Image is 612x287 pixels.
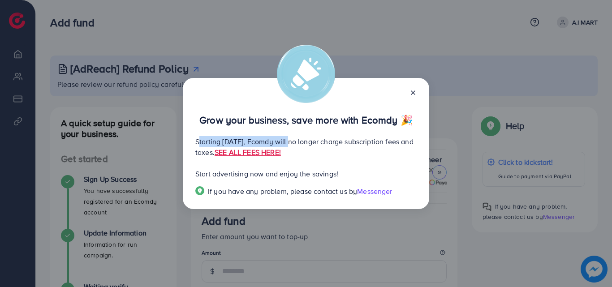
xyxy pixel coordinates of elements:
[195,115,417,125] p: Grow your business, save more with Ecomdy 🎉
[195,136,417,158] p: Starting [DATE], Ecomdy will no longer charge subscription fees and taxes.
[195,168,417,179] p: Start advertising now and enjoy the savings!
[195,186,204,195] img: Popup guide
[357,186,392,196] span: Messenger
[215,147,281,157] a: SEE ALL FEES HERE!
[277,45,335,103] img: alert
[208,186,357,196] span: If you have any problem, please contact us by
